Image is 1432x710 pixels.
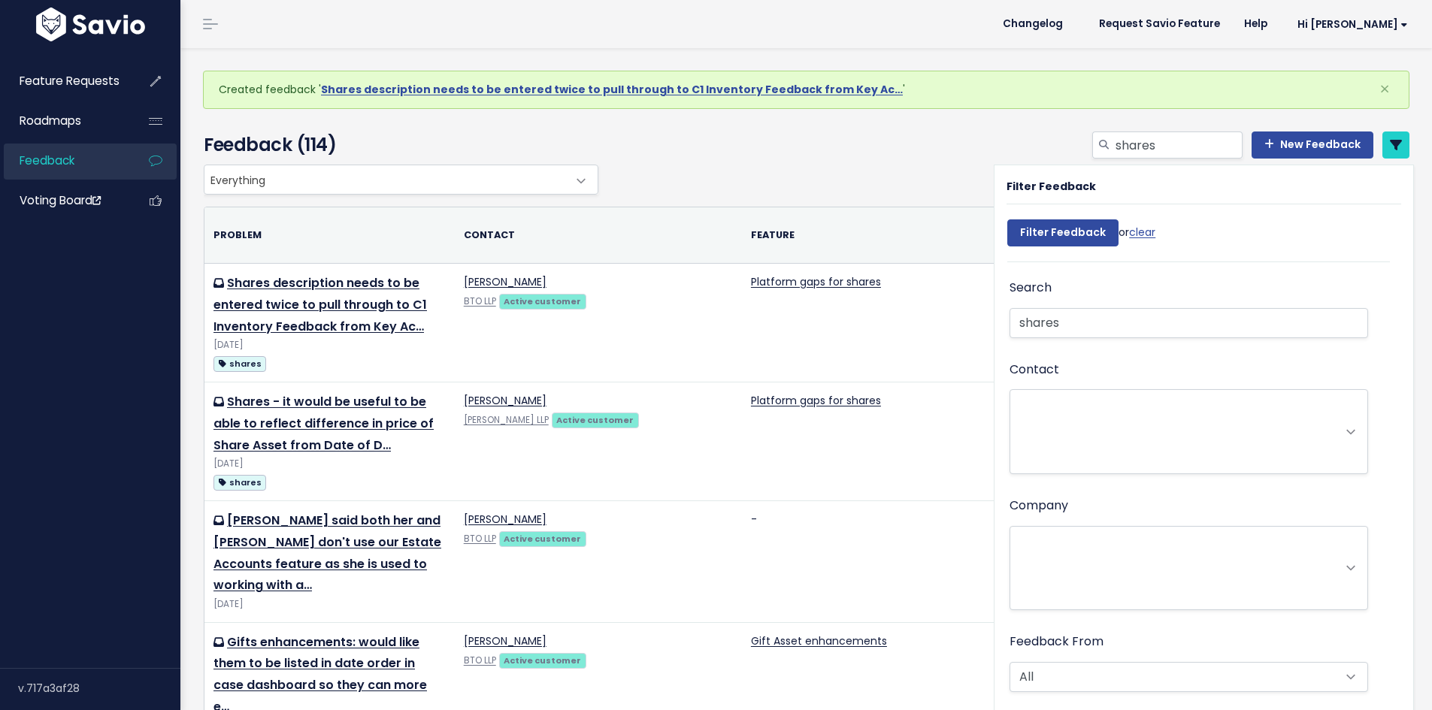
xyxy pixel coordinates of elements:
span: Everything [204,165,568,194]
a: BTO LLP [464,654,496,666]
a: Help [1232,13,1279,35]
div: v.717a3af28 [18,669,180,708]
a: Platform gaps for shares [751,274,881,289]
span: Everything [204,165,598,195]
a: BTO LLP [464,295,496,307]
span: × [1379,77,1390,101]
span: Voting Board [20,192,101,208]
a: Hi [PERSON_NAME] [1279,13,1420,36]
input: Search Feedback [1010,308,1368,338]
a: Active customer [499,652,586,667]
a: Shares description needs to be entered twice to pull through to C1 Inventory Feedback from Key Ac… [321,82,903,97]
span: shares [213,356,266,372]
div: [DATE] [213,597,446,612]
span: shares [213,475,266,491]
label: Contact [1010,359,1059,381]
a: [PERSON_NAME] [464,393,546,408]
a: BTO LLP [464,533,496,545]
span: Roadmaps [20,113,81,128]
a: [PERSON_NAME] [464,633,546,648]
div: [DATE] [213,337,446,353]
strong: Active customer [504,654,581,666]
a: Voting Board [4,183,125,218]
span: Feature Requests [20,73,120,89]
a: Active customer [552,412,639,427]
a: Request Savio Feature [1087,13,1232,35]
a: Roadmaps [4,104,125,138]
div: [DATE] [213,456,446,472]
a: clear [1129,225,1155,240]
a: Active customer [499,293,586,308]
button: Close [1364,71,1405,107]
a: shares [213,354,266,373]
span: Feedback [20,153,74,168]
a: Shares description needs to be entered twice to pull through to C1 Inventory Feedback from Key Ac… [213,274,427,335]
th: Problem [204,207,455,263]
a: [PERSON_NAME] said both her and [PERSON_NAME] don't use our Estate Accounts feature as she is use... [213,512,441,594]
strong: Active customer [504,533,581,545]
th: Contact [455,207,742,263]
input: Filter Feedback [1007,219,1119,246]
div: Created feedback ' ' [203,71,1409,109]
div: or [1007,212,1155,261]
a: Active customer [499,530,586,545]
a: [PERSON_NAME] [464,512,546,527]
label: Company [1010,495,1068,517]
a: Feedback [4,144,125,178]
a: [PERSON_NAME] LLP [464,414,549,426]
a: New Feedback [1252,131,1373,159]
img: logo-white.9d6f32f41409.svg [32,8,149,41]
th: Feature [742,207,1052,263]
input: Search feedback... [1114,131,1243,159]
a: shares [213,473,266,491]
span: Hi [PERSON_NAME] [1297,19,1408,30]
label: Feedback From [1010,631,1104,653]
h4: Feedback (114) [204,131,591,159]
a: Platform gaps for shares [751,393,881,408]
strong: Active customer [504,295,581,307]
label: Search [1010,277,1052,299]
a: Shares - it would be useful to be able to reflect difference in price of Share Asset from Date of D… [213,393,434,454]
a: Gift Asset enhancements [751,633,887,648]
a: [PERSON_NAME] [464,274,546,289]
td: - [742,501,1052,623]
strong: Filter Feedback [1007,179,1096,194]
a: Feature Requests [4,64,125,98]
span: Changelog [1003,19,1063,29]
strong: Active customer [556,414,634,426]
